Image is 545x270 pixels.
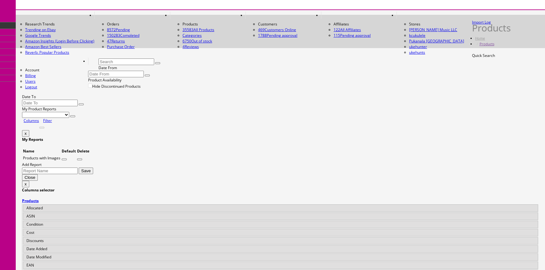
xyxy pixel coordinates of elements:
[258,27,296,32] a: 469Customers Online
[409,50,425,55] a: ukehunts
[23,221,538,228] div: Condition
[88,58,98,65] a: HELP
[98,65,117,70] label: Date From
[258,27,265,32] span: 469
[88,84,141,89] label: Hide Discontinued Products
[22,181,29,187] button: x
[334,33,371,38] a: 115Pending approval
[23,262,538,269] div: EAN
[334,27,340,32] span: 122
[98,58,154,65] input: Search
[88,84,92,88] input: Hide Discontinued Products
[334,21,396,27] li: Affiliates
[107,27,170,33] a: 8572Pending
[409,33,425,38] a: kcukulele
[183,44,185,49] span: 4
[25,50,94,55] a: Reverb: Popular Products
[22,94,36,99] label: Date To
[409,44,427,49] a: ukehunter
[409,27,457,32] a: [PERSON_NAME] Music LLC
[25,67,88,73] li: Account
[25,38,94,44] a: Amazon Insights (Login Before Clicking)
[88,71,144,77] input: Date From
[22,198,39,203] strong: Products
[22,106,56,112] label: My Product Reports
[475,36,485,41] a: Home
[77,148,90,154] td: Delete
[25,73,36,78] a: Billing
[334,27,361,32] a: 122All Affiliates
[183,21,245,27] li: Products
[22,187,539,193] h4: Columns selector
[472,53,495,58] label: Quick Search
[107,33,139,38] a: 150283Completed
[23,204,538,212] div: Allocated
[88,77,121,83] label: Product Availability
[258,33,297,38] a: 1788Pending approval
[22,162,42,167] label: Add Report
[258,33,267,38] span: 1788
[61,148,76,154] td: Default
[107,27,116,32] span: 8572
[23,245,538,253] div: Date Added
[22,174,38,181] button: Close
[479,41,494,46] a: Products
[22,100,78,106] input: Date To
[25,27,94,33] a: Trending on Ebay
[334,33,340,38] span: 115
[25,21,94,27] li: Research Trends
[107,44,135,49] a: Purchase Order
[107,33,120,38] span: 150283
[22,130,29,137] button: x
[23,229,538,236] div: Cost
[183,27,194,32] span: 35583
[472,19,491,25] a: Import Log
[183,38,212,44] a: 6750Out of stock
[25,44,94,50] a: Amazon Best Sellers
[23,237,538,245] div: Discounts
[43,118,52,123] a: Filter
[183,44,199,49] a: 4Reviews
[409,38,464,44] a: Pukanala [GEOGRAPHIC_DATA]
[23,155,61,161] td: Products with Images
[183,33,202,38] a: Categories
[472,25,511,31] h1: Products
[25,79,36,84] a: Users
[409,21,472,27] li: Stores
[183,38,191,44] span: 6750
[107,38,125,44] a: 47Returns
[107,38,111,44] span: 47
[23,212,538,220] div: ASIN
[22,137,539,142] h4: My Reports
[25,84,37,90] a: Logout
[79,168,93,174] button: Save
[23,148,61,154] td: Name
[107,21,170,27] li: Orders
[183,27,214,32] a: 35583All Products
[25,33,94,38] a: Google Trends
[22,168,78,174] input: Report Name
[24,118,39,123] a: Columns
[258,21,321,27] li: Customers
[23,253,538,261] div: Date Modified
